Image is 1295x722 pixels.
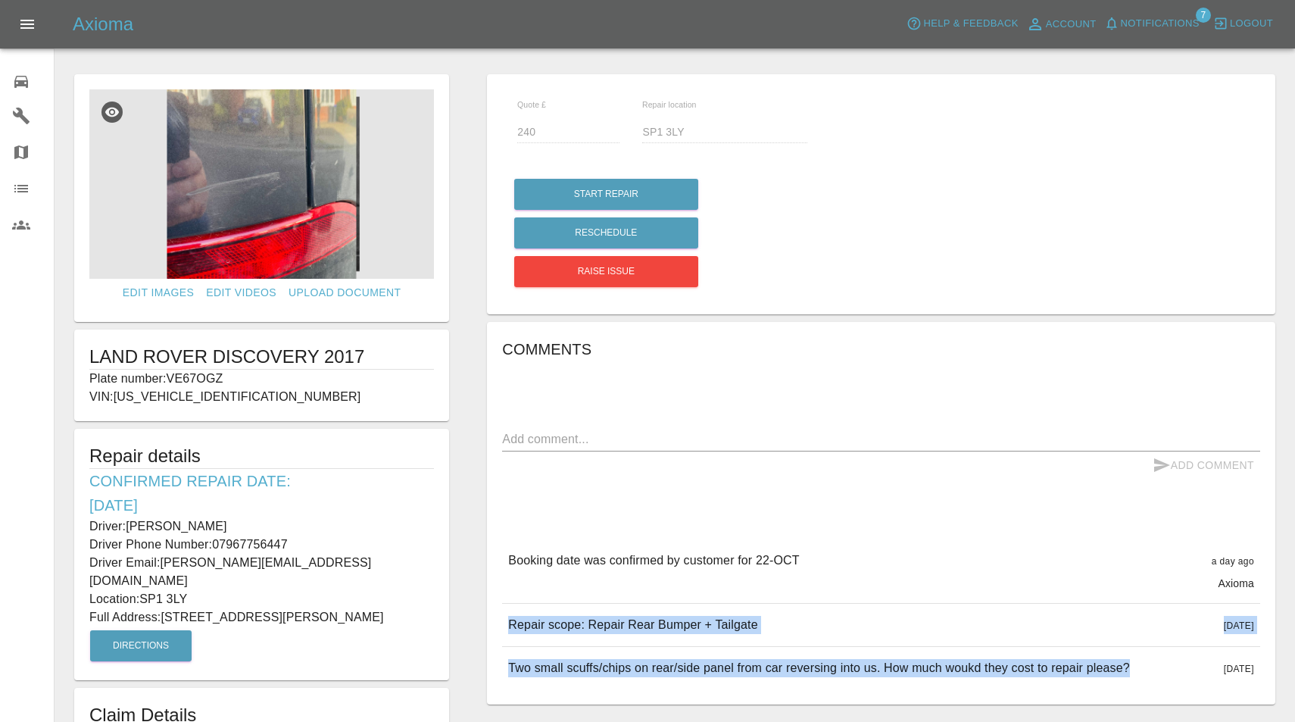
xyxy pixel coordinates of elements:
[1212,556,1254,567] span: a day ago
[9,6,45,42] button: Open drawer
[1100,12,1203,36] button: Notifications
[502,337,1260,361] h6: Comments
[89,590,434,608] p: Location: SP1 3LY
[89,388,434,406] p: VIN: [US_VEHICLE_IDENTIFICATION_NUMBER]
[1196,8,1211,23] span: 7
[508,616,757,634] p: Repair scope: Repair Rear Bumper + Tailgate
[1224,664,1254,674] span: [DATE]
[1121,15,1200,33] span: Notifications
[903,12,1022,36] button: Help & Feedback
[89,517,434,536] p: Driver: [PERSON_NAME]
[1230,15,1273,33] span: Logout
[508,552,799,570] p: Booking date was confirmed by customer for 22-OCT
[508,659,1129,677] p: Two small scuffs/chips on rear/side panel from car reversing into us. How much woukd they cost to...
[89,554,434,590] p: Driver Email: [PERSON_NAME][EMAIL_ADDRESS][DOMAIN_NAME]
[200,279,282,307] a: Edit Videos
[89,608,434,627] p: Full Address: [STREET_ADDRESS][PERSON_NAME]
[282,279,407,307] a: Upload Document
[517,100,546,109] span: Quote £
[1022,12,1100,36] a: Account
[89,469,434,517] h6: Confirmed Repair Date: [DATE]
[89,444,434,468] h5: Repair details
[90,630,192,661] button: Directions
[89,370,434,388] p: Plate number: VE67OGZ
[514,179,698,210] button: Start Repair
[514,217,698,248] button: Reschedule
[117,279,200,307] a: Edit Images
[1046,16,1097,33] span: Account
[89,345,434,369] h1: LAND ROVER DISCOVERY 2017
[89,89,434,279] img: 351ea9c6-a8bf-48fb-934e-e928a3f49a27
[642,100,697,109] span: Repair location
[89,536,434,554] p: Driver Phone Number: 07967756447
[1218,576,1254,591] p: Axioma
[1209,12,1277,36] button: Logout
[73,12,133,36] h5: Axioma
[514,256,698,287] button: Raise issue
[1224,620,1254,631] span: [DATE]
[923,15,1018,33] span: Help & Feedback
